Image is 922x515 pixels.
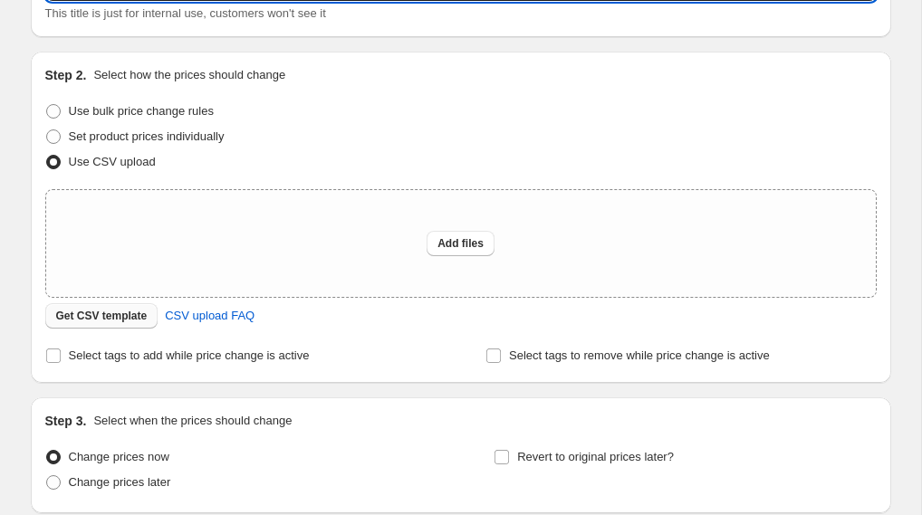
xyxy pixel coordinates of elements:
[69,155,156,168] span: Use CSV upload
[45,412,87,430] h2: Step 3.
[165,307,255,325] span: CSV upload FAQ
[154,301,265,330] a: CSV upload FAQ
[69,450,169,463] span: Change prices now
[45,303,158,329] button: Get CSV template
[69,129,225,143] span: Set product prices individually
[69,475,171,489] span: Change prices later
[437,236,484,251] span: Add files
[69,104,214,118] span: Use bulk price change rules
[69,348,310,362] span: Select tags to add while price change is active
[93,66,285,84] p: Select how the prices should change
[45,6,326,20] span: This title is just for internal use, customers won't see it
[517,450,674,463] span: Revert to original prices later?
[509,348,770,362] span: Select tags to remove while price change is active
[427,231,495,256] button: Add files
[93,412,292,430] p: Select when the prices should change
[56,309,148,323] span: Get CSV template
[45,66,87,84] h2: Step 2.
